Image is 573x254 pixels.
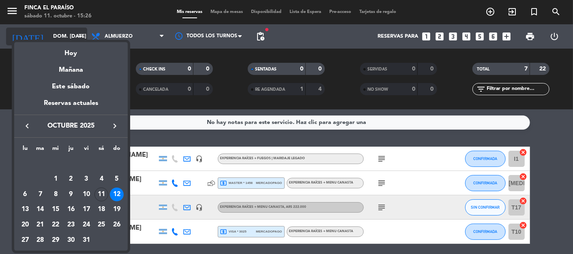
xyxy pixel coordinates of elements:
th: miércoles [48,144,63,156]
td: 31 de octubre de 2025 [79,233,94,248]
div: 24 [79,218,93,232]
div: Reservas actuales [14,98,128,115]
div: 11 [94,188,108,201]
div: 9 [64,188,78,201]
td: 3 de octubre de 2025 [79,171,94,187]
td: 25 de octubre de 2025 [94,217,109,233]
td: 27 de octubre de 2025 [17,233,33,248]
div: 20 [18,218,32,232]
button: keyboard_arrow_left [20,121,34,131]
td: 15 de octubre de 2025 [48,202,63,217]
td: 26 de octubre de 2025 [109,217,124,233]
td: 21 de octubre de 2025 [33,217,48,233]
div: 10 [79,188,93,201]
div: 29 [49,233,62,247]
i: keyboard_arrow_right [110,121,120,131]
i: keyboard_arrow_left [22,121,32,131]
div: 17 [79,203,93,216]
th: lunes [17,144,33,156]
div: 21 [34,218,47,232]
div: 16 [64,203,78,216]
div: 30 [64,233,78,247]
div: 27 [18,233,32,247]
div: 3 [79,172,93,186]
td: 29 de octubre de 2025 [48,233,63,248]
td: 1 de octubre de 2025 [48,171,63,187]
td: 7 de octubre de 2025 [33,187,48,202]
div: 4 [94,172,108,186]
td: 28 de octubre de 2025 [33,233,48,248]
td: 2 de octubre de 2025 [63,171,79,187]
td: 11 de octubre de 2025 [94,187,109,202]
div: 15 [49,203,62,216]
th: sábado [94,144,109,156]
div: 7 [34,188,47,201]
td: 24 de octubre de 2025 [79,217,94,233]
td: 8 de octubre de 2025 [48,187,63,202]
td: 20 de octubre de 2025 [17,217,33,233]
div: 12 [110,188,124,201]
button: keyboard_arrow_right [107,121,122,131]
td: 22 de octubre de 2025 [48,217,63,233]
td: 16 de octubre de 2025 [63,202,79,217]
td: 18 de octubre de 2025 [94,202,109,217]
div: 2 [64,172,78,186]
td: OCT. [17,156,124,171]
div: 23 [64,218,78,232]
td: 17 de octubre de 2025 [79,202,94,217]
div: Este sábado [14,75,128,98]
div: 19 [110,203,124,216]
td: 30 de octubre de 2025 [63,233,79,248]
div: 5 [110,172,124,186]
td: 10 de octubre de 2025 [79,187,94,202]
td: 4 de octubre de 2025 [94,171,109,187]
th: viernes [79,144,94,156]
td: 23 de octubre de 2025 [63,217,79,233]
td: 6 de octubre de 2025 [17,187,33,202]
td: 5 de octubre de 2025 [109,171,124,187]
div: 26 [110,218,124,232]
div: 13 [18,203,32,216]
div: 18 [94,203,108,216]
td: 9 de octubre de 2025 [63,187,79,202]
div: Mañana [14,59,128,75]
div: 28 [34,233,47,247]
td: 12 de octubre de 2025 [109,187,124,202]
div: 1 [49,172,62,186]
td: 19 de octubre de 2025 [109,202,124,217]
div: 6 [18,188,32,201]
div: 8 [49,188,62,201]
th: jueves [63,144,79,156]
td: 13 de octubre de 2025 [17,202,33,217]
div: 14 [34,203,47,216]
div: 31 [79,233,93,247]
td: 14 de octubre de 2025 [33,202,48,217]
div: 25 [94,218,108,232]
th: martes [33,144,48,156]
span: octubre 2025 [34,121,107,131]
div: Hoy [14,42,128,59]
th: domingo [109,144,124,156]
div: 22 [49,218,62,232]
